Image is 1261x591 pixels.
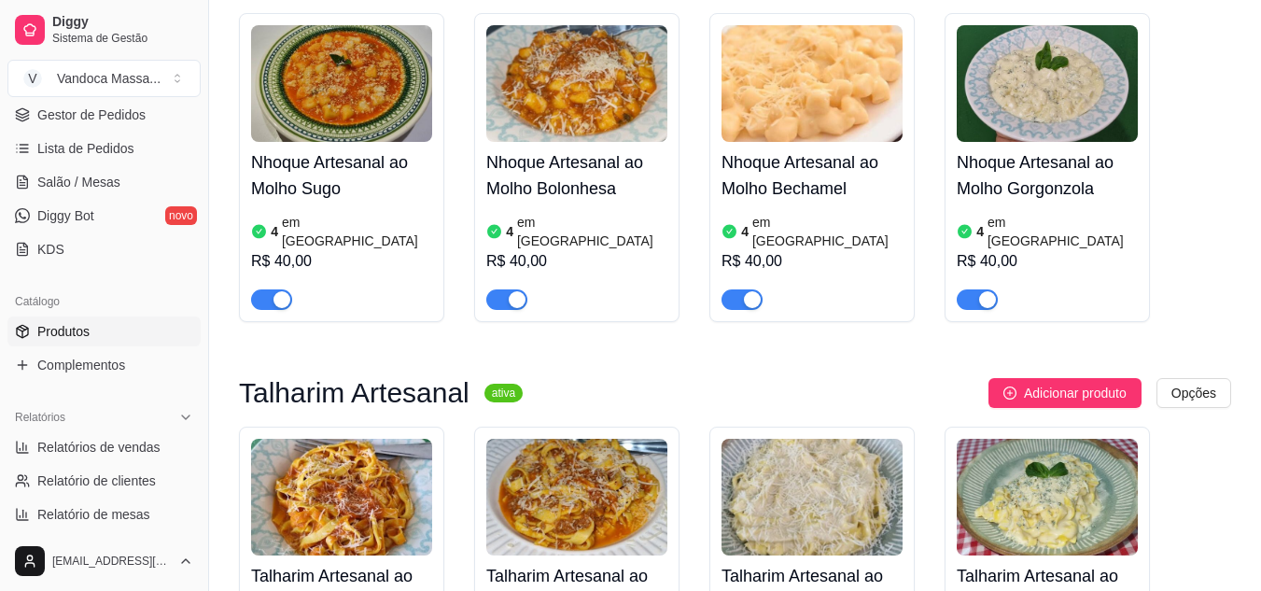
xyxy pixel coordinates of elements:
div: Catálogo [7,287,201,317]
img: product-image [722,439,903,556]
img: product-image [251,25,432,142]
button: Opções [1156,378,1231,408]
span: Diggy Bot [37,206,94,225]
img: product-image [486,439,667,556]
div: R$ 40,00 [722,250,903,273]
span: Relatório de clientes [37,471,156,490]
span: Salão / Mesas [37,173,120,191]
article: em [GEOGRAPHIC_DATA] [517,213,667,250]
span: [EMAIL_ADDRESS][DOMAIN_NAME] [52,554,171,569]
img: product-image [722,25,903,142]
a: Diggy Botnovo [7,201,201,231]
div: R$ 40,00 [251,250,432,273]
div: Vandoca Massa ... [57,69,161,88]
span: plus-circle [1003,387,1016,400]
span: Gestor de Pedidos [37,106,146,124]
article: 4 [976,222,984,241]
a: Gestor de Pedidos [7,100,201,130]
article: em [GEOGRAPHIC_DATA] [988,213,1138,250]
a: Produtos [7,317,201,346]
div: R$ 40,00 [486,250,667,273]
span: Sistema de Gestão [52,31,193,46]
article: em [GEOGRAPHIC_DATA] [282,213,432,250]
a: Relatórios de vendas [7,432,201,462]
h3: Talharim Artesanal [239,382,469,404]
img: product-image [957,25,1138,142]
span: Diggy [52,14,193,31]
button: [EMAIL_ADDRESS][DOMAIN_NAME] [7,539,201,584]
button: Adicionar produto [988,378,1142,408]
a: Relatório de mesas [7,500,201,529]
span: Relatório de mesas [37,505,150,524]
sup: ativa [484,384,523,402]
span: KDS [37,240,64,259]
article: em [GEOGRAPHIC_DATA] [752,213,903,250]
span: Relatórios de vendas [37,438,161,457]
a: KDS [7,234,201,264]
h4: Nhoque Artesanal ao Molho Sugo [251,149,432,202]
span: V [23,69,42,88]
a: Relatório de clientes [7,466,201,496]
h4: Nhoque Artesanal ao Molho Bechamel [722,149,903,202]
article: 4 [271,222,278,241]
button: Select a team [7,60,201,97]
span: Opções [1171,383,1216,403]
a: Complementos [7,350,201,380]
span: Relatórios [15,410,65,425]
div: R$ 40,00 [957,250,1138,273]
span: Lista de Pedidos [37,139,134,158]
a: DiggySistema de Gestão [7,7,201,52]
a: Lista de Pedidos [7,134,201,163]
article: 4 [506,222,513,241]
span: Adicionar produto [1024,383,1127,403]
span: Produtos [37,322,90,341]
h4: Nhoque Artesanal ao Molho Bolonhesa [486,149,667,202]
article: 4 [741,222,749,241]
span: Complementos [37,356,125,374]
img: product-image [957,439,1138,556]
h4: Nhoque Artesanal ao Molho Gorgonzola [957,149,1138,202]
img: product-image [251,439,432,556]
img: product-image [486,25,667,142]
a: Salão / Mesas [7,167,201,197]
